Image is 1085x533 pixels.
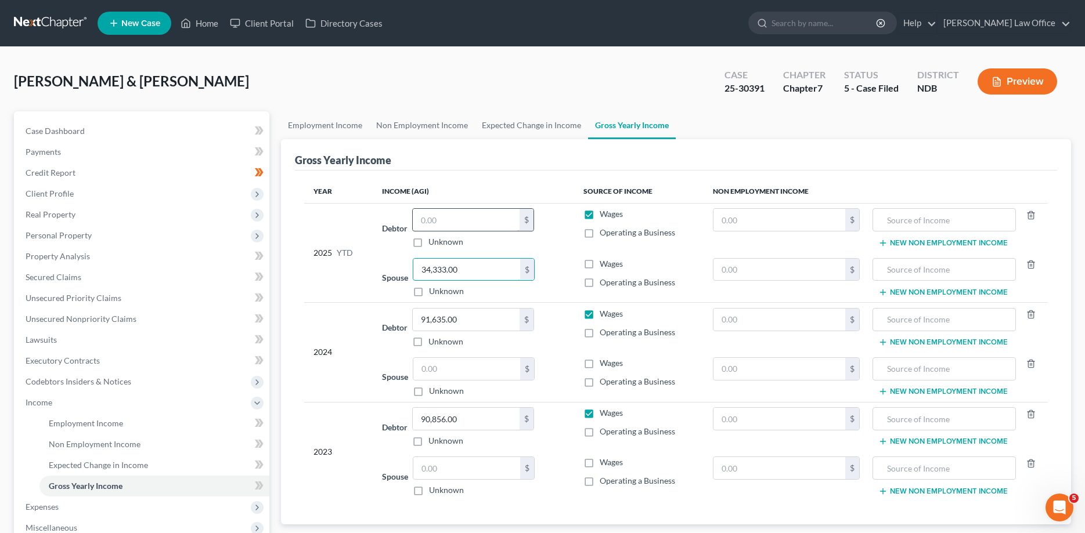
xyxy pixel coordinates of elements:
[845,259,859,281] div: $
[429,484,464,496] label: Unknown
[49,460,148,470] span: Expected Change in Income
[26,188,74,198] span: Client Profile
[520,259,534,281] div: $
[878,387,1008,396] button: New Non Employment Income
[520,309,534,331] div: $
[26,168,75,177] span: Credit Report
[917,68,959,82] div: District
[428,236,463,248] label: Unknown
[844,68,899,82] div: Status
[382,321,408,333] label: Debtor
[878,487,1008,496] button: New Non Employment Income
[520,408,534,430] div: $
[1069,494,1079,503] span: 5
[845,408,859,430] div: $
[878,437,1008,446] button: New Non Employment Income
[938,13,1070,34] a: [PERSON_NAME] Law Office
[713,259,845,281] input: 0.00
[600,426,675,436] span: Operating a Business
[600,259,623,269] span: Wages
[600,457,623,467] span: Wages
[600,376,675,386] span: Operating a Business
[704,180,1048,203] th: Non Employment Income
[917,82,959,95] div: NDB
[295,153,391,167] div: Gross Yearly Income
[844,82,899,95] div: 5 - Case Filed
[428,336,463,347] label: Unknown
[713,408,845,430] input: 0.00
[16,121,269,142] a: Case Dashboard
[413,358,520,380] input: 0.00
[26,356,100,365] span: Executory Contracts
[1046,494,1073,521] iframe: Intercom live chat
[16,246,269,267] a: Property Analysis
[879,358,1010,380] input: Source of Income
[313,208,363,297] div: 2025
[413,259,520,281] input: 0.00
[26,376,131,386] span: Codebtors Insiders & Notices
[879,259,1010,281] input: Source of Income
[26,293,121,303] span: Unsecured Priority Claims
[16,309,269,329] a: Unsecured Nonpriority Claims
[16,329,269,350] a: Lawsuits
[897,13,936,34] a: Help
[16,267,269,288] a: Secured Claims
[39,476,269,496] a: Gross Yearly Income
[382,421,408,433] label: Debtor
[382,470,408,483] label: Spouse
[428,435,463,447] label: Unknown
[121,19,160,28] span: New Case
[713,457,845,479] input: 0.00
[878,288,1008,297] button: New Non Employment Income
[978,68,1057,95] button: Preview
[382,222,408,234] label: Debtor
[429,385,464,397] label: Unknown
[878,338,1008,347] button: New Non Employment Income
[879,209,1010,231] input: Source of Income
[14,72,249,89] span: [PERSON_NAME] & [PERSON_NAME]
[845,358,859,380] div: $
[600,227,675,237] span: Operating a Business
[475,111,588,139] a: Expected Change in Income
[600,277,675,287] span: Operating a Business
[313,407,363,496] div: 2023
[49,481,122,491] span: Gross Yearly Income
[26,502,59,512] span: Expenses
[39,455,269,476] a: Expected Change in Income
[16,288,269,309] a: Unsecured Priority Claims
[16,142,269,162] a: Payments
[600,358,623,368] span: Wages
[520,209,534,231] div: $
[413,209,520,231] input: 0.00
[382,371,408,383] label: Spouse
[600,476,675,485] span: Operating a Business
[26,126,85,136] span: Case Dashboard
[300,13,388,34] a: Directory Cases
[600,309,623,318] span: Wages
[600,327,675,337] span: Operating a Business
[26,251,90,261] span: Property Analysis
[600,209,623,219] span: Wages
[26,314,136,324] span: Unsecured Nonpriority Claims
[879,408,1010,430] input: Source of Income
[413,457,520,479] input: 0.00
[845,457,859,479] div: $
[772,12,878,34] input: Search by name...
[26,397,52,407] span: Income
[26,147,61,157] span: Payments
[520,457,534,479] div: $
[337,247,353,259] span: YTD
[39,413,269,434] a: Employment Income
[713,209,845,231] input: 0.00
[26,523,77,532] span: Miscellaneous
[369,111,475,139] a: Non Employment Income
[26,209,75,219] span: Real Property
[382,271,408,284] label: Spouse
[413,408,520,430] input: 0.00
[783,68,826,82] div: Chapter
[520,358,534,380] div: $
[39,434,269,455] a: Non Employment Income
[304,180,373,203] th: Year
[879,309,1010,331] input: Source of Income
[783,82,826,95] div: Chapter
